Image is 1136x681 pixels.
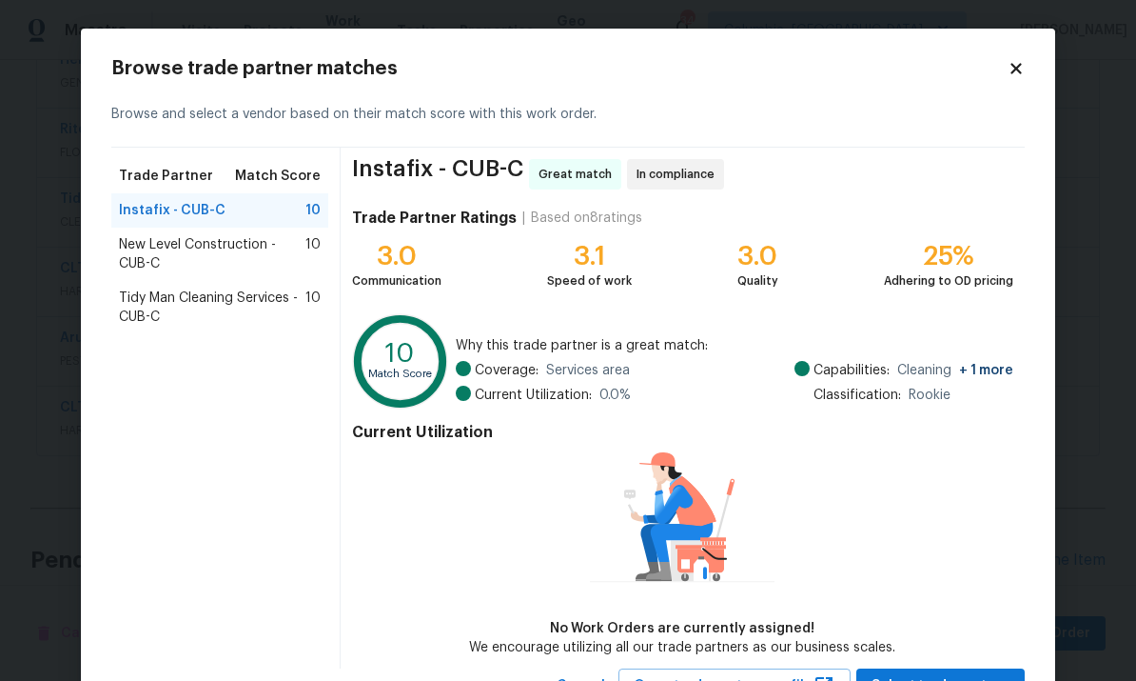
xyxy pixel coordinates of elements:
div: Based on 8 ratings [531,209,642,228]
div: Communication [352,271,441,290]
span: Match Score [235,167,321,186]
div: Quality [737,271,778,290]
span: Coverage: [475,361,539,380]
span: Instafix - CUB-C [119,201,225,220]
div: No Work Orders are currently assigned! [469,619,895,638]
span: Capabilities: [813,361,890,380]
span: Cleaning [897,361,1013,380]
span: Current Utilization: [475,386,592,405]
span: Why this trade partner is a great match: [456,336,1013,355]
div: 3.1 [547,247,632,266]
span: + 1 more [959,364,1013,377]
span: 10 [305,201,321,220]
span: Tidy Man Cleaning Services - CUB-C [119,289,305,327]
span: 10 [305,235,321,273]
div: Speed of work [547,271,632,290]
div: Adhering to OD pricing [884,271,1013,290]
div: We encourage utilizing all our trade partners as our business scales. [469,638,895,657]
div: 3.0 [352,247,441,266]
div: Browse and select a vendor based on their match score with this work order. [111,82,1025,148]
text: 10 [385,340,415,367]
span: Great match [539,165,619,184]
h4: Trade Partner Ratings [352,209,517,228]
span: In compliance [637,165,722,184]
span: Rookie [909,386,950,405]
span: 10 [305,289,321,327]
span: Services area [546,361,630,380]
text: Match Score [368,369,432,379]
span: Instafix - CUB-C [352,159,523,190]
span: New Level Construction - CUB-C [119,235,305,273]
h2: Browse trade partner matches [111,59,1008,78]
span: Classification: [813,386,901,405]
div: 3.0 [737,247,778,266]
h4: Current Utilization [352,423,1013,442]
span: 0.0 % [599,386,631,405]
span: Trade Partner [119,167,213,186]
div: 25% [884,247,1013,266]
div: | [517,209,531,228]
